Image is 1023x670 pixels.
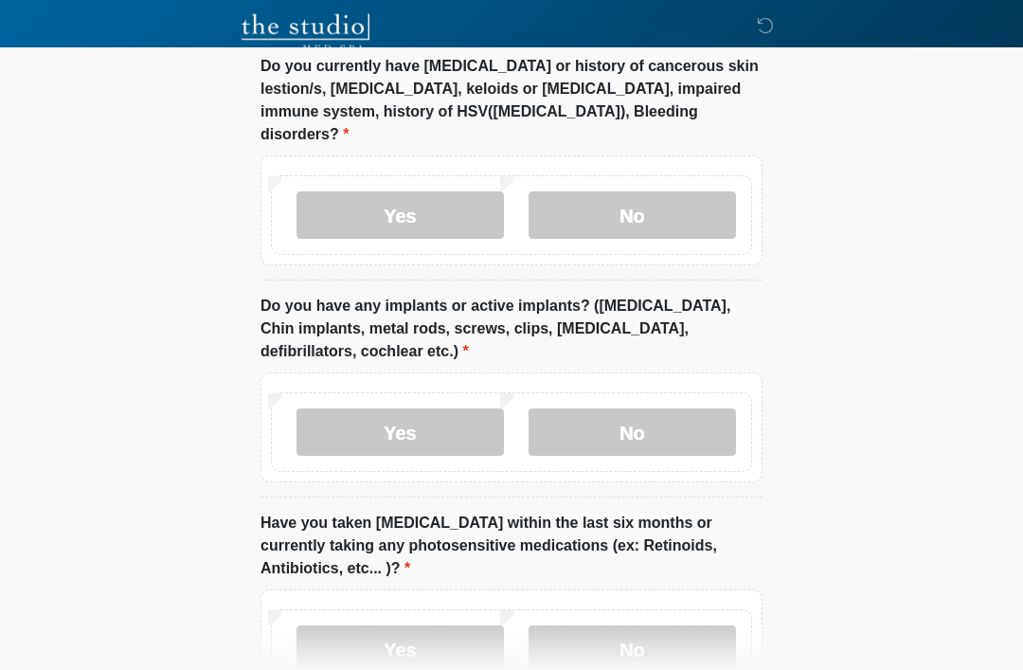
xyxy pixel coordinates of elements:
label: No [529,409,736,457]
img: The Studio Med Spa Logo [242,14,369,52]
label: No [529,192,736,240]
label: Yes [296,409,504,457]
label: Yes [296,192,504,240]
label: Have you taken [MEDICAL_DATA] within the last six months or currently taking any photosensitive m... [260,513,763,581]
label: Do you currently have [MEDICAL_DATA] or history of cancerous skin lestion/s, [MEDICAL_DATA], kelo... [260,56,763,147]
label: Do you have any implants or active implants? ([MEDICAL_DATA], Chin implants, metal rods, screws, ... [260,296,763,364]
